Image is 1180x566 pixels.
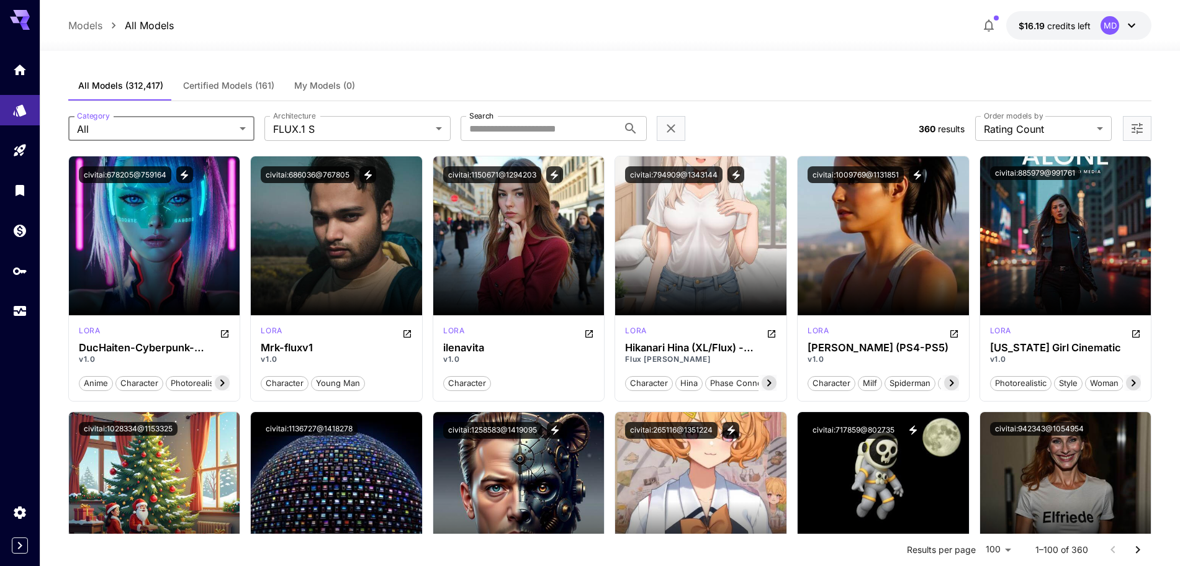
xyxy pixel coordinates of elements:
div: DucHaiten-Cyberpunk-Edgerunners-Lucy [79,342,230,354]
div: FLUX.1 S [990,325,1011,340]
button: Open in CivitAI [949,325,959,340]
div: Settings [12,505,27,520]
button: View trigger words [546,166,563,183]
div: 100 [981,541,1016,559]
div: Library [12,182,27,198]
p: v1.0 [808,354,959,365]
button: milf [858,375,882,391]
p: lora [625,325,646,336]
span: photorealistic [166,377,227,390]
p: v1.0 [443,354,595,365]
label: Order models by [984,110,1043,121]
div: Rio Morales (PS4-PS5) [808,342,959,354]
button: View trigger words [909,166,926,183]
span: credits left [1047,20,1091,31]
span: Certified Models (161) [183,80,274,91]
p: v1.0 [261,354,412,365]
button: Open in CivitAI [220,325,230,340]
p: Flux [PERSON_NAME] [625,354,777,365]
button: View trigger words [723,422,739,439]
span: 360 [919,124,935,134]
p: lora [990,325,1011,336]
nav: breadcrumb [68,18,174,33]
span: All [77,122,235,137]
span: results [938,124,965,134]
button: character [443,375,491,391]
button: civitai:794909@1343144 [625,166,723,183]
p: 1–100 of 360 [1035,544,1088,556]
button: Open in CivitAI [402,325,412,340]
span: latina [939,377,970,390]
p: v1.0 [990,354,1142,365]
div: FLUX.1 S [79,325,100,340]
button: young man [311,375,365,391]
button: character [115,375,163,391]
div: FLUX.1 S [261,325,282,340]
button: civitai:265116@1351224 [625,422,718,439]
p: lora [79,325,100,336]
label: Category [77,110,110,121]
button: phase connect [705,375,774,391]
button: civitai:717859@802735 [808,422,899,439]
button: View trigger words [359,166,376,183]
button: style [1054,375,1083,391]
div: ilenavita [443,342,595,354]
span: milf [858,377,881,390]
div: Wallet [12,223,27,238]
button: View trigger words [904,422,921,439]
button: Expand sidebar [12,537,28,554]
span: My Models (0) [294,80,355,91]
span: character [116,377,163,390]
label: Search [469,110,493,121]
span: character [808,377,855,390]
button: Open in CivitAI [767,325,777,340]
span: FLUX.1 S [273,122,431,137]
span: anime [79,377,112,390]
p: Results per page [907,544,976,556]
button: civitai:885979@991761 [990,166,1080,180]
button: Open in CivitAI [584,325,594,340]
button: View trigger words [176,166,193,183]
div: Home [12,62,27,78]
a: Models [68,18,102,33]
p: lora [808,325,829,336]
button: anime [79,375,113,391]
p: lora [261,325,282,336]
a: All Models [125,18,174,33]
span: spiderman [885,377,935,390]
span: phase connect [706,377,773,390]
button: character [261,375,309,391]
div: FLUX.1 S [808,325,829,340]
div: Usage [12,303,27,319]
div: API Keys [12,263,27,279]
button: spiderman [885,375,935,391]
span: Rating Count [984,122,1092,137]
button: View trigger words [727,166,744,183]
div: Mrk-fluxv1 [261,342,412,354]
button: character [625,375,673,391]
button: civitai:1258583@1419095 [443,422,542,439]
button: photorealistic [166,375,227,391]
div: FLUX.1 S [443,325,464,340]
h3: Hikanari Hina (XL/Flux) - Phase Connect [625,342,777,354]
button: $16.1865MD [1006,11,1151,40]
button: Go to next page [1125,537,1150,562]
button: civitai:942343@1054954 [990,422,1089,436]
button: civitai:1136727@1418278 [261,422,358,436]
h3: DucHaiten-Cyberpunk-Edgerunners-[PERSON_NAME] [79,342,230,354]
button: View trigger words [547,422,564,439]
p: v1.0 [79,354,230,365]
span: woman [1086,377,1123,390]
button: civitai:686036@767805 [261,166,354,183]
span: character [444,377,490,390]
button: latina [938,375,970,391]
h3: [PERSON_NAME] (PS4-PS5) [808,342,959,354]
button: Open more filters [1130,121,1145,137]
div: MD [1101,16,1119,35]
h3: [US_STATE] Girl Cinematic [990,342,1142,354]
span: All Models (312,417) [78,80,163,91]
button: photorealistic [990,375,1052,391]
